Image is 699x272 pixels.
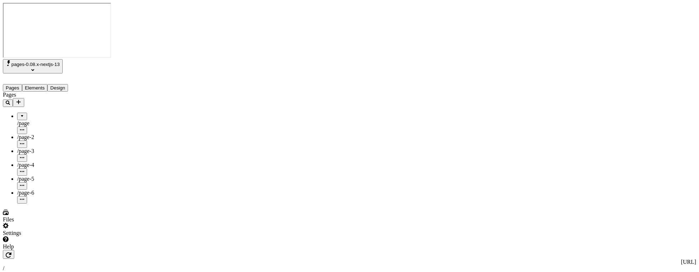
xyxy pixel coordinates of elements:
div: Files [3,216,88,223]
button: Design [47,84,68,92]
span: pages-0.08.x-nextjs-13 [11,62,60,67]
div: Help [3,243,88,250]
span: /page [17,120,30,126]
iframe: Cookie Feature Detection [3,3,111,58]
button: Pages [3,84,22,92]
button: Elements [22,84,48,92]
button: Add new [13,98,24,107]
span: /page-4 [17,162,34,168]
span: /page-5 [17,176,34,182]
div: Settings [3,230,88,236]
div: / [3,265,696,272]
div: [URL] [3,259,696,265]
span: /page-3 [17,148,34,154]
button: Select site [3,59,63,73]
span: /page-6 [17,190,34,196]
span: /page-2 [17,134,34,140]
div: Pages [3,92,88,98]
